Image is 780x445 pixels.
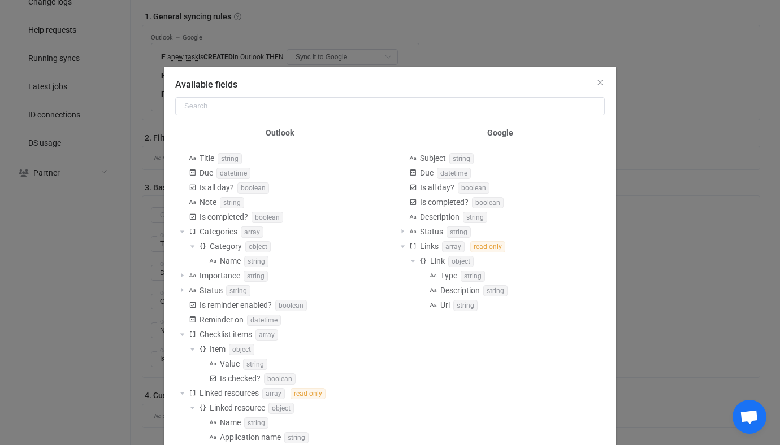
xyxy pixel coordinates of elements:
[420,168,434,177] span: Due
[291,388,326,399] span: read-only
[252,212,283,223] span: boolean
[458,182,489,194] span: boolean
[463,212,487,223] span: string
[200,286,223,295] span: Status
[200,168,213,177] span: Due
[440,300,450,309] span: Url
[268,403,294,414] span: object
[420,154,446,163] span: Subject
[396,126,605,140] h4: Google
[420,212,460,221] span: Description
[733,400,766,434] div: Open chat
[216,168,250,179] span: datetime
[226,285,250,296] span: string
[255,329,278,341] span: array
[440,286,480,295] span: Description
[448,256,474,267] span: object
[200,227,237,236] span: Categories
[596,78,605,88] button: Close
[453,300,478,311] span: string
[483,285,508,296] span: string
[220,433,281,442] span: Application name
[200,183,234,192] span: Is all day?
[470,241,505,252] span: read-only
[200,154,214,163] span: Title
[420,183,454,192] span: Is all day?
[210,403,265,412] span: Linked resource
[220,197,244,208] span: string
[229,344,254,355] span: object
[200,198,216,207] span: Note
[472,197,504,208] span: boolean
[420,242,439,251] span: Links
[461,271,485,282] span: string
[210,242,242,251] span: Category
[220,418,241,427] span: Name
[245,241,271,252] span: object
[220,256,241,265] span: Name
[442,241,465,252] span: array
[200,271,240,280] span: Importance
[440,271,457,280] span: Type
[437,168,471,179] span: datetime
[284,432,309,443] span: string
[200,212,248,221] span: Is completed?
[244,256,268,267] span: string
[262,388,285,399] span: array
[430,256,445,265] span: Link
[218,153,242,164] span: string
[175,97,605,115] input: Search
[247,315,281,326] span: datetime
[220,359,240,368] span: Value
[449,153,474,164] span: string
[243,359,267,370] span: string
[175,79,237,90] span: Available fields
[200,330,252,339] span: Checklist items
[210,344,226,354] span: Item
[264,373,296,385] span: boolean
[244,271,268,282] span: string
[420,227,443,236] span: Status
[420,198,469,207] span: Is completed?
[241,226,263,238] span: array
[200,389,259,398] span: Linked resources
[175,126,384,140] h4: Outlook
[237,182,269,194] span: boolean
[447,226,471,238] span: string
[220,374,261,383] span: Is checked?
[200,300,272,309] span: Is reminder enabled?
[275,300,307,311] span: boolean
[200,315,244,324] span: Reminder on
[244,417,268,429] span: string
